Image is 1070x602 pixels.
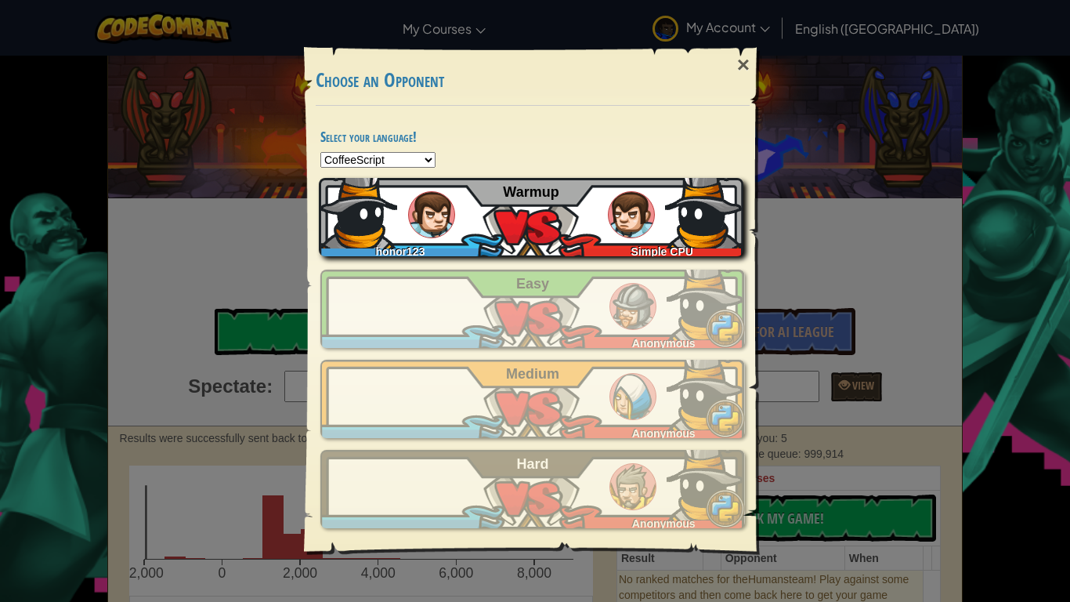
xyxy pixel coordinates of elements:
span: Easy [516,276,549,292]
img: humans_ladder_easy.png [609,283,656,330]
span: Anonymous [632,337,696,350]
span: honor123 [375,245,425,258]
div: × [725,42,761,88]
a: Anonymous [320,270,745,348]
img: humans_ladder_hard.png [609,463,656,510]
a: Anonymous [320,360,745,438]
a: honor123Simple CPU [320,178,745,256]
img: nhN2kwAAAAZJREFUAwC1Dil8i6VaMAAAAABJRU5ErkJggg== [667,442,745,520]
span: Hard [517,456,549,472]
img: humans_ladder_tutorial.png [408,191,455,238]
span: Anonymous [632,517,696,530]
img: humans_ladder_tutorial.png [608,191,655,238]
span: Simple CPU [631,245,693,258]
a: Anonymous [320,450,745,528]
h4: Select your language! [320,129,745,144]
img: nhN2kwAAAAZJREFUAwC1Dil8i6VaMAAAAABJRU5ErkJggg== [667,262,745,340]
img: nhN2kwAAAAZJREFUAwC1Dil8i6VaMAAAAABJRU5ErkJggg== [667,352,745,430]
h3: Choose an Opponent [316,70,750,91]
span: Warmup [503,184,558,200]
img: nhN2kwAAAAZJREFUAwC1Dil8i6VaMAAAAABJRU5ErkJggg== [319,170,397,248]
span: Medium [506,366,559,382]
img: nhN2kwAAAAZJREFUAwC1Dil8i6VaMAAAAABJRU5ErkJggg== [665,170,743,248]
span: Anonymous [632,427,696,440]
img: humans_ladder_medium.png [609,373,656,420]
